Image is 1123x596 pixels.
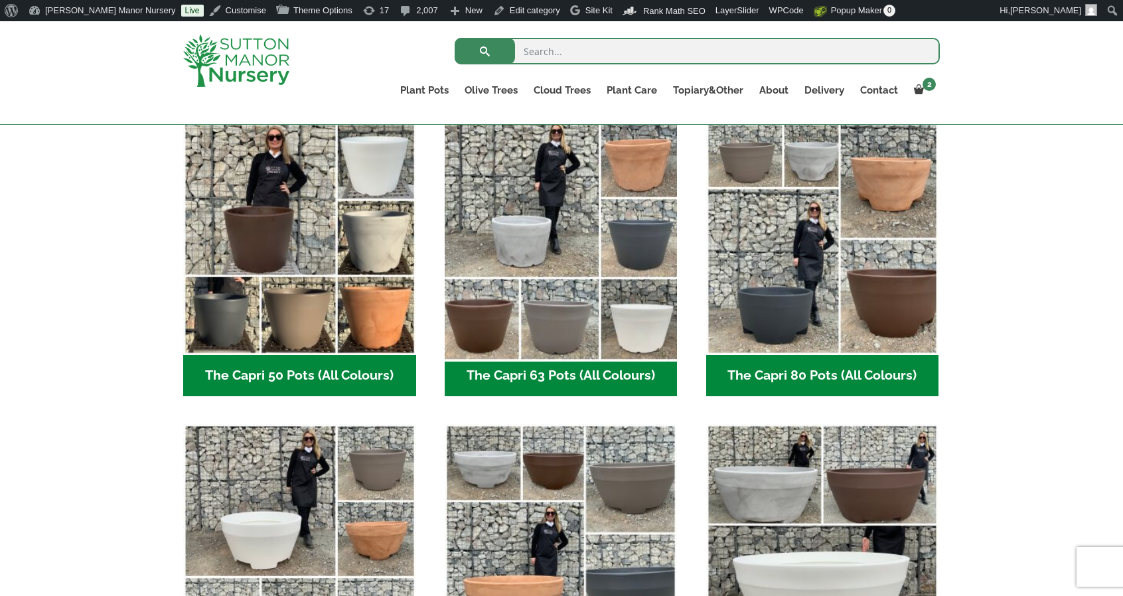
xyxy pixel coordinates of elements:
[181,5,204,17] a: Live
[585,5,613,15] span: Site Kit
[706,355,939,396] h2: The Capri 80 Pots (All Colours)
[392,81,457,100] a: Plant Pots
[665,81,751,100] a: Topiary&Other
[183,355,416,396] h2: The Capri 50 Pots (All Colours)
[796,81,852,100] a: Delivery
[643,6,706,16] span: Rank Math SEO
[183,35,289,87] img: logo
[183,123,416,396] a: Visit product category The Capri 50 Pots (All Colours)
[1010,5,1081,15] span: [PERSON_NAME]
[906,81,940,100] a: 2
[526,81,599,100] a: Cloud Trees
[883,5,895,17] span: 0
[706,123,939,356] img: The Capri 80 Pots (All Colours)
[455,38,940,64] input: Search...
[457,81,526,100] a: Olive Trees
[852,81,906,100] a: Contact
[706,123,939,396] a: Visit product category The Capri 80 Pots (All Colours)
[751,81,796,100] a: About
[439,117,683,361] img: The Capri 63 Pots (All Colours)
[445,355,678,396] h2: The Capri 63 Pots (All Colours)
[445,123,678,396] a: Visit product category The Capri 63 Pots (All Colours)
[599,81,665,100] a: Plant Care
[183,123,416,356] img: The Capri 50 Pots (All Colours)
[923,78,936,91] span: 2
